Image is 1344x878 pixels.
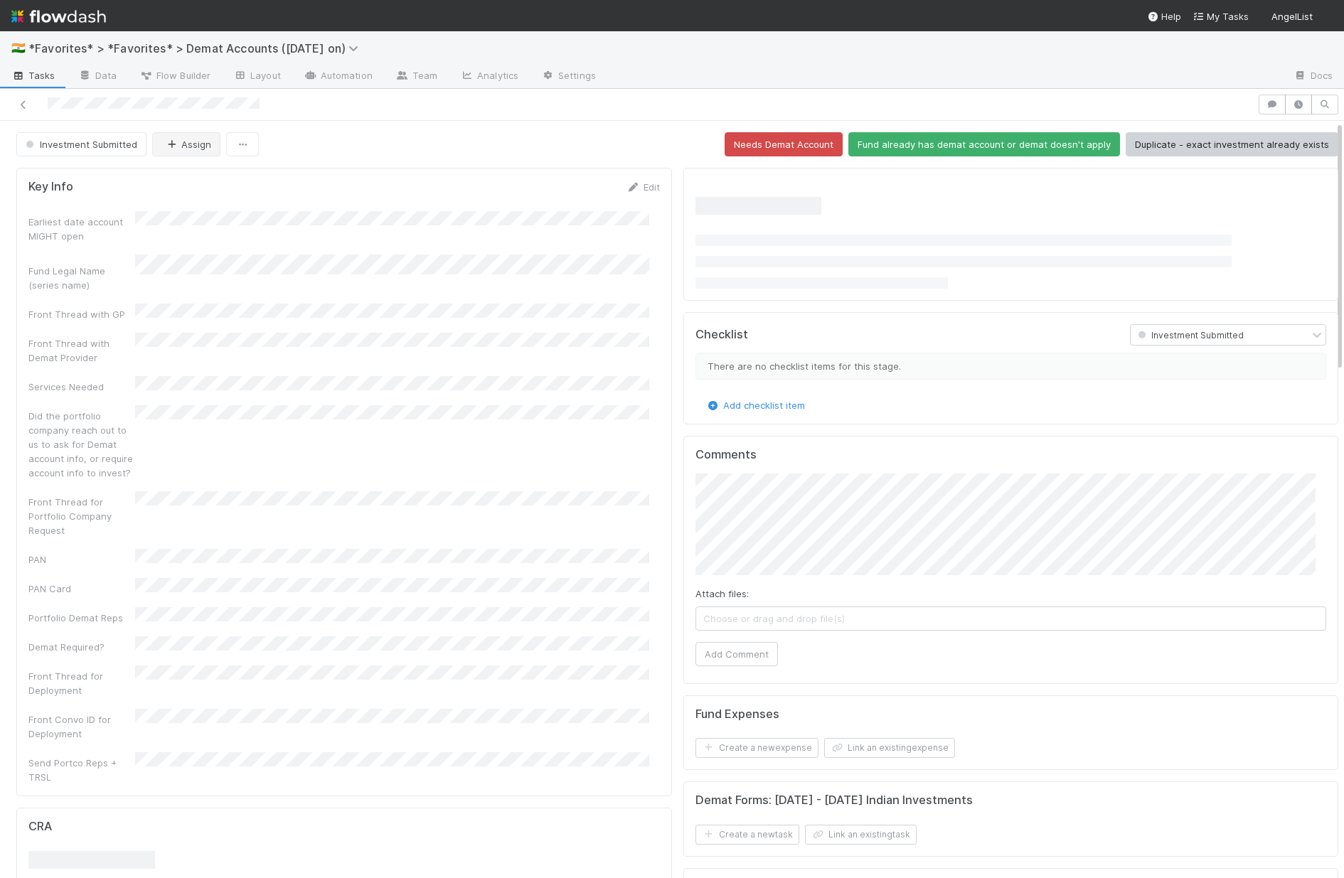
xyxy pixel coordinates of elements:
button: Assign [152,132,220,156]
div: Portfolio Demat Reps [28,611,135,625]
span: AngelList [1271,11,1313,22]
span: 🇮🇳 [11,42,26,54]
span: Flow Builder [139,68,210,82]
h5: Checklist [695,328,748,342]
button: Fund already has demat account or demat doesn't apply [848,132,1120,156]
button: Link an existingexpense [824,738,955,758]
a: Analytics [449,65,530,88]
button: Duplicate - exact investment already exists [1126,132,1338,156]
div: Front Thread for Deployment [28,669,135,697]
button: Investment Submitted [16,132,146,156]
div: Front Thread with Demat Provider [28,336,135,365]
button: Create a newtask [695,825,799,845]
button: Create a newexpense [695,738,818,758]
div: PAN Card [28,582,135,596]
button: Add Comment [695,642,778,666]
button: Link an existingtask [805,825,917,845]
span: Investment Submitted [23,139,137,150]
a: Settings [530,65,607,88]
div: PAN [28,552,135,567]
div: Earliest date account MIGHT open [28,215,135,243]
div: Front Thread with GP [28,307,135,321]
span: Tasks [11,68,55,82]
h5: Key Info [28,180,73,194]
span: *Favorites* > *Favorites* > Demat Accounts ([DATE] on) [28,41,366,55]
h5: Comments [695,448,1327,462]
button: Needs Demat Account [725,132,843,156]
img: logo-inverted-e16ddd16eac7371096b0.svg [11,4,106,28]
a: Add checklist item [706,400,805,411]
div: Did the portfolio company reach out to us to ask for Demat account info, or require account info ... [28,409,135,480]
a: Data [67,65,128,88]
a: Layout [222,65,292,88]
h5: Fund Expenses [695,707,779,722]
a: Docs [1282,65,1344,88]
span: Choose or drag and drop file(s) [696,607,1326,630]
div: Fund Legal Name (series name) [28,264,135,292]
a: Edit [626,181,660,193]
a: Flow Builder [128,65,222,88]
div: There are no checklist items for this stage. [695,353,1327,380]
h5: Demat Forms: [DATE] - [DATE] Indian Investments [695,793,973,808]
label: Attach files: [695,587,749,601]
div: Front Convo ID for Deployment [28,712,135,741]
a: Automation [292,65,384,88]
div: Front Thread for Portfolio Company Request [28,495,135,537]
a: My Tasks [1193,9,1249,23]
h5: CRA [28,820,52,834]
div: Demat Required? [28,640,135,654]
div: Services Needed [28,380,135,394]
a: Team [384,65,449,88]
div: Send Portco Reps + TRSL [28,756,135,784]
span: Investment Submitted [1135,330,1244,341]
span: My Tasks [1193,11,1249,22]
img: avatar_5bf5c33b-3139-4939-a495-cbf9fc6ebf7e.png [1318,10,1333,24]
div: Help [1147,9,1181,23]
